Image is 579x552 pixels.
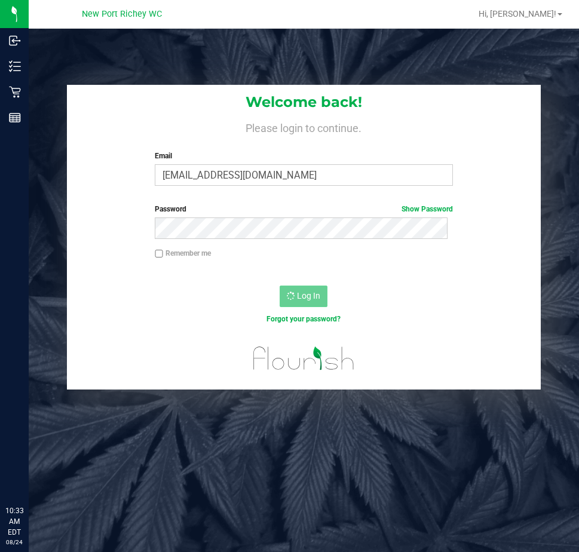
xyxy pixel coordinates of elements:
label: Email [155,151,452,161]
inline-svg: Reports [9,112,21,124]
span: Log In [297,291,320,300]
span: Password [155,205,186,213]
p: 10:33 AM EDT [5,505,23,538]
span: New Port Richey WC [82,9,162,19]
button: Log In [280,286,327,307]
inline-svg: Retail [9,86,21,98]
inline-svg: Inbound [9,35,21,47]
span: Hi, [PERSON_NAME]! [479,9,556,19]
img: flourish_logo.svg [244,337,363,380]
h1: Welcome back! [67,94,541,110]
h4: Please login to continue. [67,119,541,134]
a: Show Password [402,205,453,213]
input: Remember me [155,250,163,258]
a: Forgot your password? [266,315,341,323]
inline-svg: Inventory [9,60,21,72]
label: Remember me [155,248,211,259]
p: 08/24 [5,538,23,547]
